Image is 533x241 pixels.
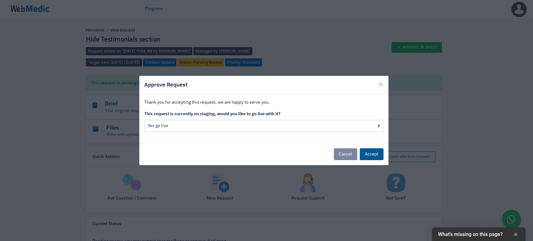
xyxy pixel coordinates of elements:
button: Accept [360,148,383,160]
h5: Approve Request [144,81,187,89]
p: Thank you for accepting this request, we are happy to serve you. [144,99,383,106]
button: Show survey - What's missing on this page? [438,230,519,238]
span: What's missing on this page? [438,231,512,237]
button: Close [373,76,388,93]
strong: This request is currently on staging, would you like to go live with it? [144,112,280,116]
button: Cancel [334,148,357,160]
span: × [378,80,383,89]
